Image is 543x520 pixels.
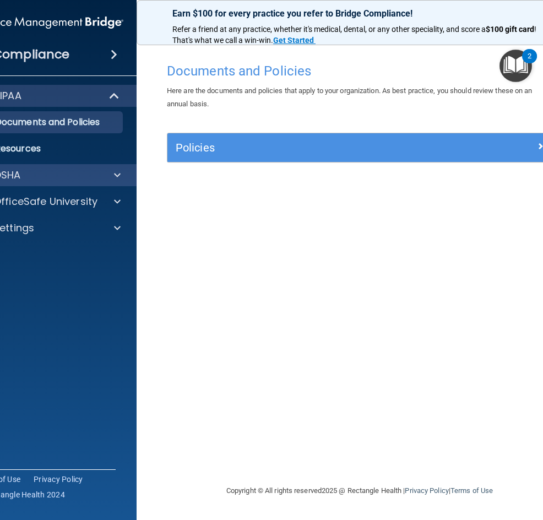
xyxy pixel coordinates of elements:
[167,86,533,108] span: Here are the documents and policies that apply to your organization. As best practice, you should...
[172,25,486,34] span: Refer a friend at any practice, whether it's medical, dental, or any other speciality, and score a
[499,50,532,82] button: Open Resource Center, 2 new notifications
[34,474,83,485] a: Privacy Policy
[405,486,448,495] a: Privacy Policy
[486,25,534,34] strong: $100 gift card
[450,486,493,495] a: Terms of Use
[176,142,448,154] h5: Policies
[528,56,531,71] div: 2
[172,25,538,45] span: ! That's what we call a win-win.
[273,36,314,45] strong: Get Started
[273,36,316,45] a: Get Started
